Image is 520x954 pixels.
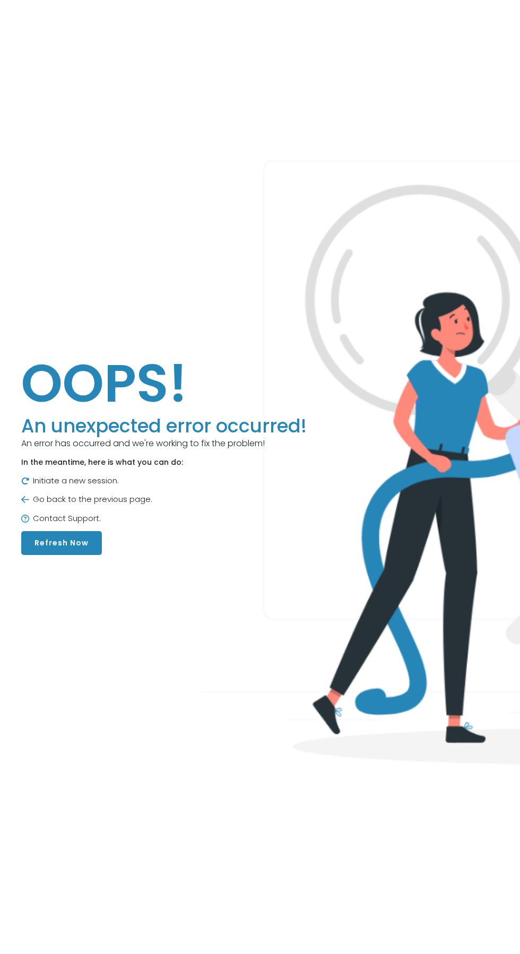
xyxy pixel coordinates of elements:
[21,415,307,437] h3: An unexpected error occurred!
[21,457,307,468] p: In the meantime, here is what you can do:
[21,351,307,415] h1: OOPS!
[21,531,102,555] button: Refresh Now
[21,493,307,506] p: Go back to the previous page.
[21,513,307,525] p: Contact Support.
[21,437,307,450] p: An error has occurred and we're working to fix the problem!
[21,475,307,487] p: Initiate a new session.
